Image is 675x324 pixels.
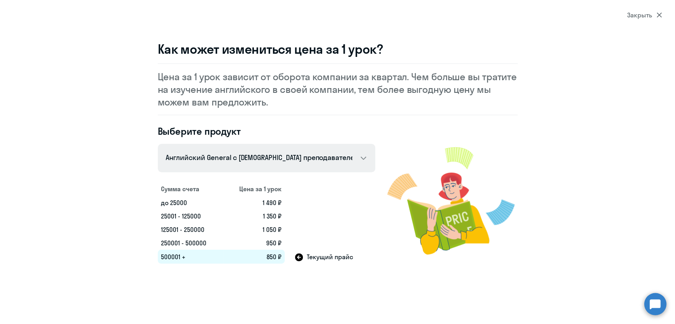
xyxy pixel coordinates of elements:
td: 250001 - 500000 [158,236,223,250]
td: 1 050 ₽ [223,223,285,236]
img: modal-image.png [387,138,518,264]
td: 25001 - 125000 [158,209,223,223]
th: Цена за 1 урок [223,182,285,196]
td: 1 350 ₽ [223,209,285,223]
td: до 25000 [158,196,223,209]
p: Цена за 1 урок зависит от оборота компании за квартал. Чем больше вы тратите на изучение английск... [158,70,518,108]
td: 1 490 ₽ [223,196,285,209]
div: Закрыть [627,10,662,20]
td: 850 ₽ [223,250,285,264]
td: Текущий прайс [285,250,375,264]
th: Сумма счета [158,182,223,196]
td: 500001 + [158,250,223,264]
h3: Как может измениться цена за 1 урок? [158,41,518,57]
td: 950 ₽ [223,236,285,250]
h4: Выберите продукт [158,125,375,138]
td: 125001 - 250000 [158,223,223,236]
